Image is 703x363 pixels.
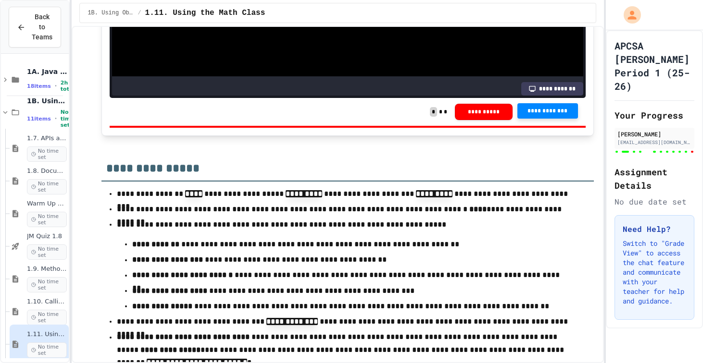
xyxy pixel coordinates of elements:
span: Warm Up 1.7-1.8 [27,200,67,208]
span: 1.8. Documentation with Comments and Preconditions [27,167,67,175]
span: 1.11. Using the Math Class [145,7,265,19]
span: 1B. Using Objects [88,9,134,17]
span: 1.10. Calling Class Methods [27,298,67,306]
span: 2h total [61,80,75,92]
h1: APCSA [PERSON_NAME] Period 1 (25-26) [615,39,694,93]
div: [EMAIL_ADDRESS][DOMAIN_NAME] [617,139,691,146]
span: No time set [27,277,67,292]
span: No time set [61,109,74,128]
div: [PERSON_NAME] [617,130,691,138]
h2: Your Progress [615,109,694,122]
span: 1.11. Using the Math Class [27,330,67,339]
span: • [55,115,57,122]
span: No time set [27,244,67,260]
span: • [55,82,57,90]
button: Back to Teams [9,7,61,48]
span: JM Quiz 1.8 [27,232,67,241]
span: No time set [27,310,67,325]
span: / [138,9,141,17]
span: 1.9. Method Signatures [27,265,67,273]
div: No due date set [615,196,694,207]
span: 1.7. APIs and Libraries [27,134,67,143]
div: My Account [614,4,643,26]
span: No time set [27,212,67,227]
span: 11 items [27,116,51,122]
span: No time set [27,179,67,194]
p: Switch to "Grade View" to access the chat feature and communicate with your teacher for help and ... [623,239,686,306]
span: No time set [27,342,67,358]
span: 1A. Java Basics [27,67,67,76]
span: No time set [27,146,67,162]
h2: Assignment Details [615,165,694,192]
span: 1B. Using Objects [27,97,67,105]
h3: Need Help? [623,223,686,235]
span: 18 items [27,83,51,89]
span: Back to Teams [31,12,53,42]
